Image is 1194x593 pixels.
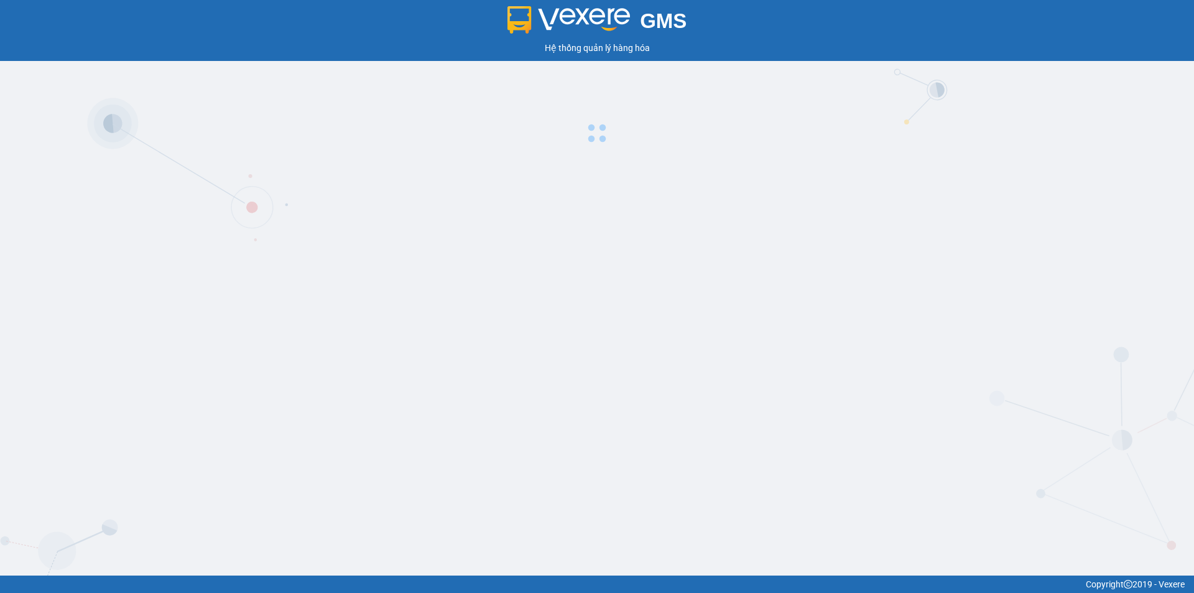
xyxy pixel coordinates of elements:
span: copyright [1124,580,1132,589]
a: GMS [507,19,687,29]
img: logo 2 [507,6,631,34]
span: GMS [640,9,687,32]
div: Hệ thống quản lý hàng hóa [3,41,1191,55]
div: Copyright 2019 - Vexere [9,577,1185,591]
